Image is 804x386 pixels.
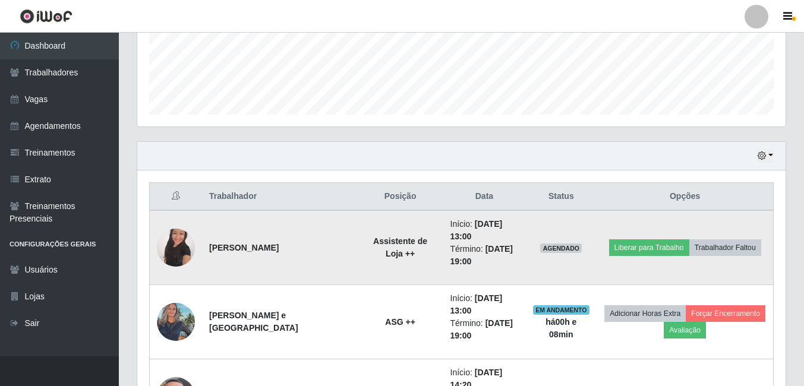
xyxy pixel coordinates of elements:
[540,243,582,253] span: AGENDADO
[209,311,298,333] strong: [PERSON_NAME] e [GEOGRAPHIC_DATA]
[664,322,706,338] button: Avaliação
[450,219,503,241] time: [DATE] 13:00
[157,222,195,273] img: 1681745835529.jpeg
[450,317,519,342] li: Término:
[597,183,773,211] th: Opções
[450,293,503,315] time: [DATE] 13:00
[358,183,443,211] th: Posição
[609,239,689,256] button: Liberar para Trabalho
[385,317,415,327] strong: ASG ++
[202,183,358,211] th: Trabalhador
[209,243,279,252] strong: [PERSON_NAME]
[443,183,526,211] th: Data
[450,218,519,243] li: Início:
[450,292,519,317] li: Início:
[546,317,576,339] strong: há 00 h e 08 min
[450,243,519,268] li: Término:
[533,305,589,315] span: EM ANDAMENTO
[525,183,597,211] th: Status
[686,305,765,322] button: Forçar Encerramento
[373,236,427,258] strong: Assistente de Loja ++
[689,239,761,256] button: Trabalhador Faltou
[20,9,72,24] img: CoreUI Logo
[604,305,686,322] button: Adicionar Horas Extra
[157,296,195,347] img: 1751324308831.jpeg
